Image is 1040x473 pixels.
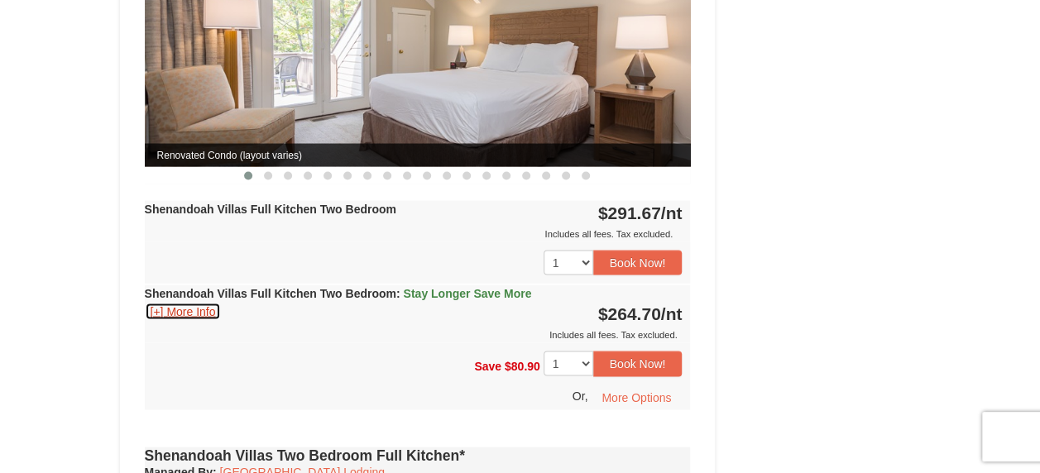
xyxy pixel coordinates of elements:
[593,351,683,375] button: Book Now!
[661,303,683,322] span: /nt
[145,326,683,342] div: Includes all fees. Tax excluded.
[573,389,588,402] span: Or,
[661,203,683,222] span: /nt
[505,360,540,373] span: $80.90
[474,360,501,373] span: Save
[598,303,661,322] span: $264.70
[396,286,400,299] span: :
[145,447,691,463] h4: Shenandoah Villas Two Bedroom Full Kitchen*
[145,302,222,320] button: [+] More Info
[145,202,396,215] strong: Shenandoah Villas Full Kitchen Two Bedroom
[145,225,683,241] div: Includes all fees. Tax excluded.
[145,286,532,299] strong: Shenandoah Villas Full Kitchen Two Bedroom
[598,203,683,222] strong: $291.67
[403,286,531,299] span: Stay Longer Save More
[591,385,682,409] button: More Options
[593,250,683,275] button: Book Now!
[145,143,691,166] span: Renovated Condo (layout varies)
